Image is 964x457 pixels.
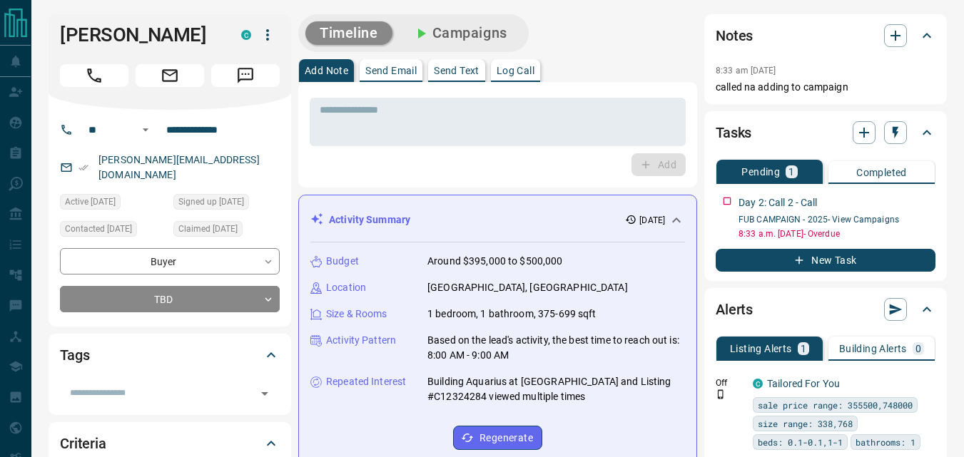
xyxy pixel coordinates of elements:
[716,24,753,47] h2: Notes
[716,121,751,144] h2: Tasks
[326,307,387,322] p: Size & Rooms
[427,307,597,322] p: 1 bedroom, 1 bathroom, 375-699 sqft
[255,384,275,404] button: Open
[753,379,763,389] div: condos.ca
[60,248,280,274] div: Buyer
[60,221,166,241] div: Sun Oct 12 2025
[856,435,915,449] span: bathrooms: 1
[716,292,935,327] div: Alerts
[716,80,935,95] p: called na adding to campaign
[739,195,818,210] p: Day 2: Call 2 - Call
[716,298,753,321] h2: Alerts
[839,344,907,354] p: Building Alerts
[326,280,366,295] p: Location
[178,195,244,209] span: Signed up [DATE]
[427,254,563,269] p: Around $395,000 to $500,000
[739,215,899,225] a: FUB CAMPAIGN - 2025- View Campaigns
[801,344,806,354] p: 1
[329,212,410,227] p: Activity Summary
[730,344,792,354] p: Listing Alerts
[98,154,260,180] a: [PERSON_NAME][EMAIL_ADDRESS][DOMAIN_NAME]
[78,163,88,173] svg: Email Verified
[767,378,840,389] a: Tailored For You
[326,254,359,269] p: Budget
[65,195,116,209] span: Active [DATE]
[136,64,204,87] span: Email
[60,432,106,455] h2: Criteria
[741,167,780,177] p: Pending
[434,66,480,76] p: Send Text
[716,66,776,76] p: 8:33 am [DATE]
[241,30,251,40] div: condos.ca
[758,435,843,449] span: beds: 0.1-0.1,1-1
[60,64,128,87] span: Call
[716,376,744,389] p: Off
[60,338,280,372] div: Tags
[173,221,280,241] div: Sun Oct 12 2025
[788,167,794,177] p: 1
[305,21,392,45] button: Timeline
[305,66,348,76] p: Add Note
[60,194,166,214] div: Sun Oct 12 2025
[365,66,417,76] p: Send Email
[739,227,935,240] p: 8:33 a.m. [DATE] - Overdue
[758,398,913,412] span: sale price range: 355500,748000
[60,24,220,46] h1: [PERSON_NAME]
[716,19,935,53] div: Notes
[137,121,154,138] button: Open
[178,222,238,236] span: Claimed [DATE]
[65,222,132,236] span: Contacted [DATE]
[716,115,935,150] div: Tasks
[716,249,935,272] button: New Task
[60,286,280,312] div: TBD
[716,389,726,399] svg: Push Notification Only
[497,66,534,76] p: Log Call
[326,374,406,389] p: Repeated Interest
[427,280,628,295] p: [GEOGRAPHIC_DATA], [GEOGRAPHIC_DATA]
[758,416,853,431] span: size range: 338,768
[453,426,542,450] button: Regenerate
[326,333,396,348] p: Activity Pattern
[60,344,89,366] h2: Tags
[173,194,280,214] div: Tue Aug 05 2025
[856,168,907,178] p: Completed
[211,64,280,87] span: Message
[398,21,522,45] button: Campaigns
[639,214,665,227] p: [DATE]
[915,344,921,354] p: 0
[427,374,685,404] p: Building Aquarius at [GEOGRAPHIC_DATA] and Listing #C12324284 viewed multiple times
[310,207,685,233] div: Activity Summary[DATE]
[427,333,685,363] p: Based on the lead's activity, the best time to reach out is: 8:00 AM - 9:00 AM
